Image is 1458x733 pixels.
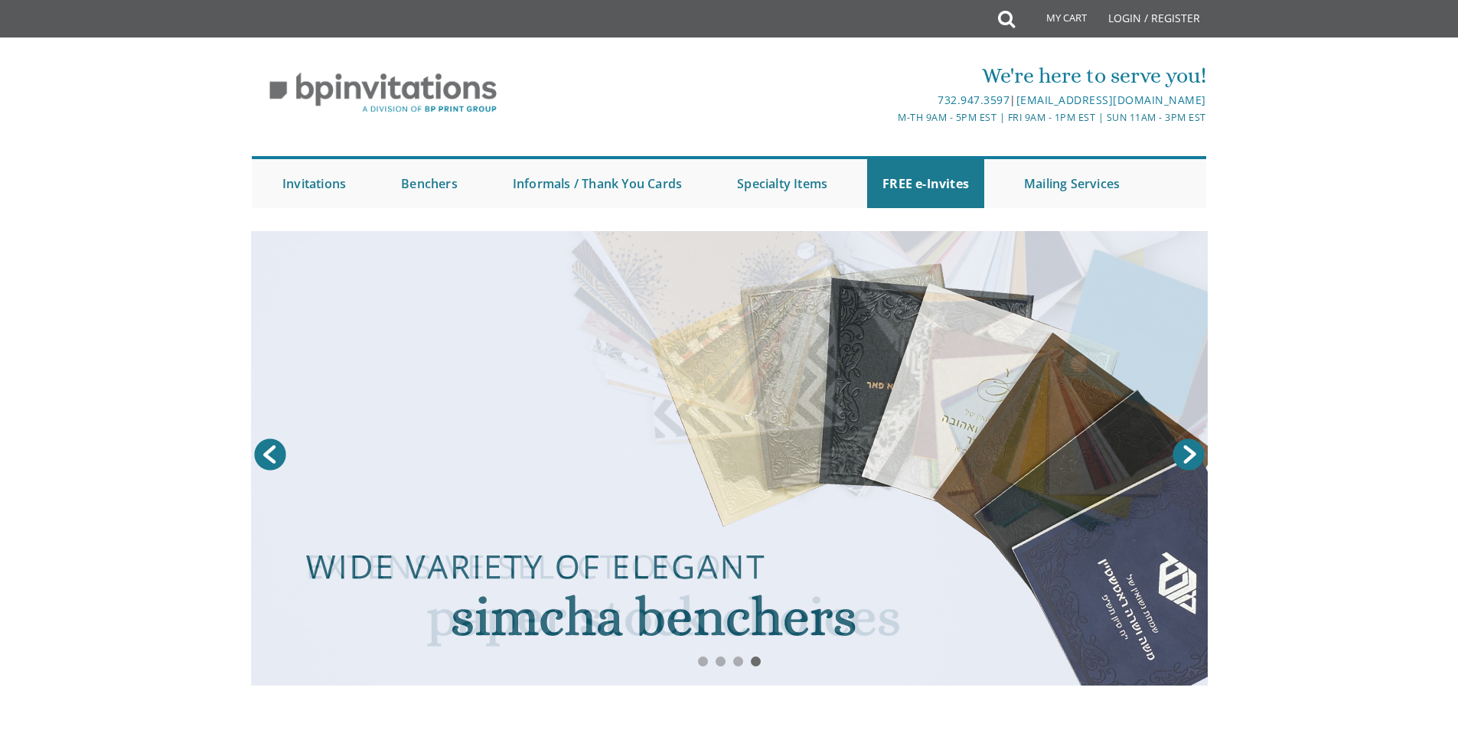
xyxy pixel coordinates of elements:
a: My Cart [1013,2,1098,40]
a: Mailing Services [1009,159,1135,208]
a: Prev [251,435,289,474]
div: M-Th 9am - 5pm EST | Fri 9am - 1pm EST | Sun 11am - 3pm EST [571,109,1206,125]
a: Next [1169,435,1208,474]
a: Benchers [386,159,473,208]
iframe: chat widget [1363,637,1458,710]
div: | [571,91,1206,109]
div: We're here to serve you! [571,60,1206,91]
a: Specialty Items [722,159,843,208]
a: 732.947.3597 [938,93,1010,107]
a: [EMAIL_ADDRESS][DOMAIN_NAME] [1016,93,1206,107]
img: BP Invitation Loft [252,61,514,125]
a: FREE e-Invites [867,159,984,208]
a: Invitations [267,159,361,208]
a: Informals / Thank You Cards [497,159,697,208]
